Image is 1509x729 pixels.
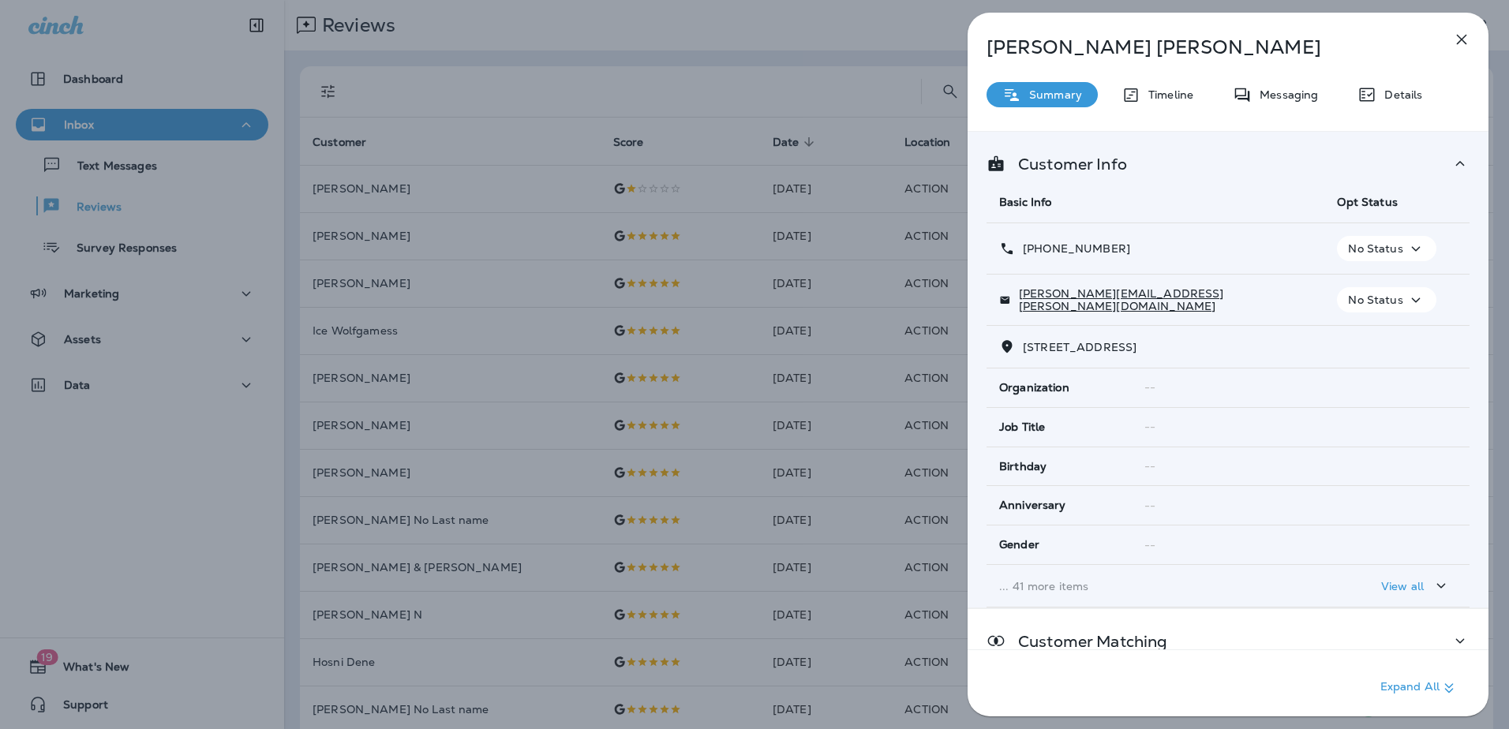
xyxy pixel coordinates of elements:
p: ... 41 more items [999,580,1312,593]
p: Customer Matching [1005,635,1167,648]
p: [PERSON_NAME] [PERSON_NAME] [987,36,1417,58]
span: Opt Status [1337,195,1397,209]
span: -- [1144,538,1155,552]
p: No Status [1348,293,1402,306]
span: Basic Info [999,195,1051,209]
span: Anniversary [999,499,1066,512]
p: [PHONE_NUMBER] [1015,242,1130,255]
p: Expand All [1380,679,1458,697]
span: -- [1144,499,1155,513]
span: Birthday [999,460,1047,473]
span: [STREET_ADDRESS] [1023,340,1136,354]
p: Customer Info [1005,158,1127,170]
p: View all [1381,580,1424,593]
button: Expand All [1374,674,1465,702]
p: [PERSON_NAME][EMAIL_ADDRESS][PERSON_NAME][DOMAIN_NAME] [1011,287,1312,312]
span: Organization [999,381,1069,394]
p: Timeline [1140,88,1193,101]
span: -- [1144,420,1155,434]
span: -- [1144,459,1155,473]
span: -- [1144,380,1155,394]
button: No Status [1337,236,1436,261]
p: Summary [1021,88,1082,101]
button: No Status [1337,287,1436,312]
p: Details [1376,88,1422,101]
span: Gender [999,538,1039,551]
p: No Status [1348,242,1402,255]
button: View all [1375,571,1457,600]
p: Messaging [1252,88,1318,101]
span: Job Title [999,421,1045,434]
